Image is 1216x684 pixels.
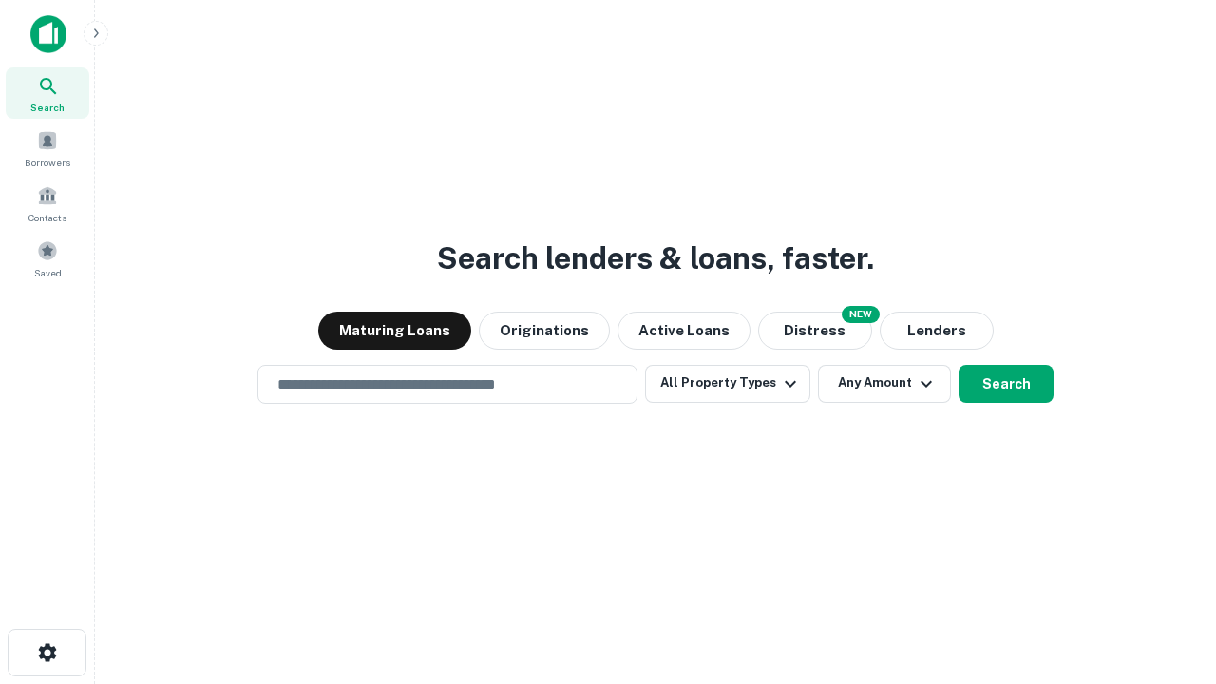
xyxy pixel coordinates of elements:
button: Search [959,365,1054,403]
span: Contacts [28,210,66,225]
div: NEW [842,306,880,323]
a: Borrowers [6,123,89,174]
iframe: Chat Widget [1121,532,1216,623]
img: capitalize-icon.png [30,15,66,53]
button: Originations [479,312,610,350]
button: All Property Types [645,365,810,403]
button: Active Loans [617,312,750,350]
h3: Search lenders & loans, faster. [437,236,874,281]
span: Search [30,100,65,115]
button: Maturing Loans [318,312,471,350]
span: Saved [34,265,62,280]
button: Search distressed loans with lien and other non-mortgage details. [758,312,872,350]
button: Any Amount [818,365,951,403]
span: Borrowers [25,155,70,170]
a: Contacts [6,178,89,229]
a: Saved [6,233,89,284]
a: Search [6,67,89,119]
button: Lenders [880,312,994,350]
